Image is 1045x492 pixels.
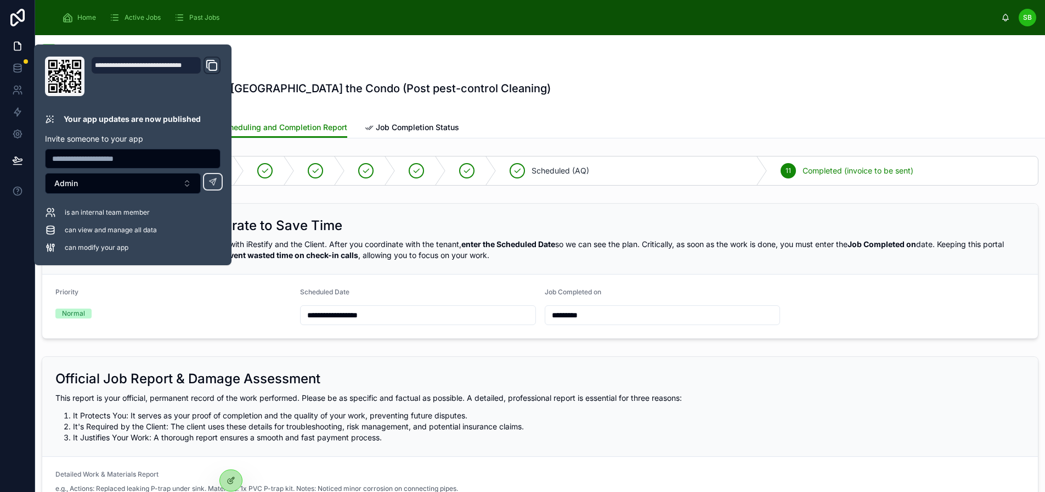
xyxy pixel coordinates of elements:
[545,288,601,296] span: Job Completed on
[54,178,78,189] span: Admin
[189,13,219,22] span: Past Jobs
[53,5,1001,30] div: scrollable content
[73,421,1025,432] li: It's Required by the Client: The client uses these details for troubleshooting, risk management, ...
[461,239,555,249] strong: enter the Scheduled Date
[59,8,104,27] a: Home
[65,208,150,217] span: is an internal team member
[55,370,320,388] h2: Official Job Report & Damage Assessment
[64,114,201,125] p: Your app updates are now published
[1023,13,1032,22] span: SB
[55,288,78,296] span: Priority
[848,239,916,249] strong: Job Completed on
[365,118,459,139] a: Job Completion Status
[99,81,551,96] h1: WO#14936 Unit#1803 at [GEOGRAPHIC_DATA] the Condo (Post pest-control Cleaning)
[125,13,161,22] span: Active Jobs
[45,133,221,144] p: Invite someone to your app
[532,165,589,176] span: Scheduled (AQ)
[45,173,201,194] button: Select Button
[171,8,227,27] a: Past Jobs
[376,122,459,133] span: Job Completion Status
[204,122,347,133] span: Job Scheduling and Completion Report
[62,309,85,318] div: Normal
[55,392,1025,404] p: This report is your official, permanent record of the work performed. Please be as specific and f...
[106,8,168,27] a: Active Jobs
[55,239,1004,260] span: This section is your direct line of communication with iRestify and the Client. After you coordin...
[803,165,913,176] span: Completed (invoice to be sent)
[73,410,1025,421] li: It Protects You: It serves as your proof of completion and the quality of your work, preventing f...
[91,57,221,96] div: Domain and Custom Link
[77,13,96,22] span: Home
[786,166,791,175] span: 11
[73,432,1025,443] li: It Justifies Your Work: A thorough report ensures a smooth and fast payment process.
[193,118,347,138] a: Job Scheduling and Completion Report
[113,250,358,260] strong: is the most effective way to prevent wasted time on check-in calls
[65,226,157,234] span: can view and manage all data
[55,470,159,478] span: Detailed Work & Materials Report
[65,243,128,252] span: can modify your app
[300,288,349,296] span: Scheduled Date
